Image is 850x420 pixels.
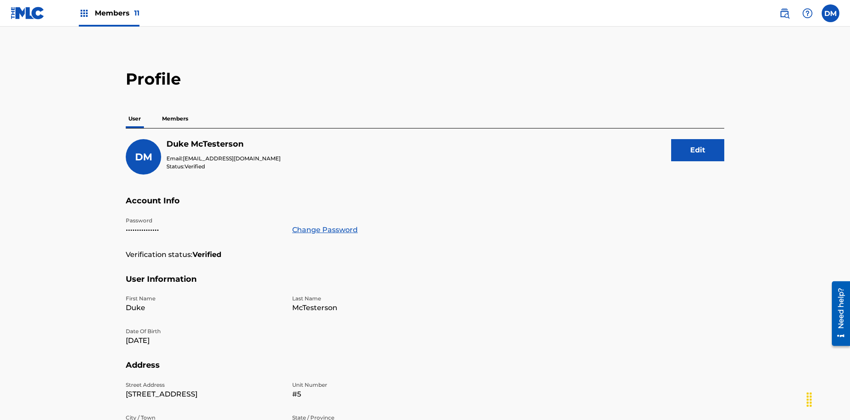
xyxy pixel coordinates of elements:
[126,381,282,389] p: Street Address
[166,163,281,171] p: Status:
[166,139,281,149] h5: Duke McTesterson
[126,217,282,225] p: Password
[126,360,724,381] h5: Address
[126,69,724,89] h2: Profile
[779,8,790,19] img: search
[126,335,282,346] p: [DATE]
[95,8,139,18] span: Members
[183,155,281,162] span: [EMAIL_ADDRESS][DOMAIN_NAME]
[126,225,282,235] p: •••••••••••••••
[135,151,152,163] span: DM
[159,109,191,128] p: Members
[126,303,282,313] p: Duke
[292,303,448,313] p: McTesterson
[79,8,89,19] img: Top Rightsholders
[126,274,724,295] h5: User Information
[126,389,282,400] p: [STREET_ADDRESS]
[126,295,282,303] p: First Name
[134,9,139,17] span: 11
[822,4,839,22] div: User Menu
[126,109,143,128] p: User
[802,386,816,413] div: Drag
[802,8,813,19] img: help
[292,389,448,400] p: #5
[193,249,221,260] strong: Verified
[776,4,793,22] a: Public Search
[126,327,282,335] p: Date Of Birth
[671,139,724,161] button: Edit
[126,249,193,260] p: Verification status:
[11,7,45,19] img: MLC Logo
[185,163,205,170] span: Verified
[806,377,850,420] iframe: Chat Widget
[126,196,724,217] h5: Account Info
[292,381,448,389] p: Unit Number
[292,295,448,303] p: Last Name
[292,225,358,235] a: Change Password
[825,278,850,350] iframe: Resource Center
[166,155,281,163] p: Email:
[799,4,816,22] div: Help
